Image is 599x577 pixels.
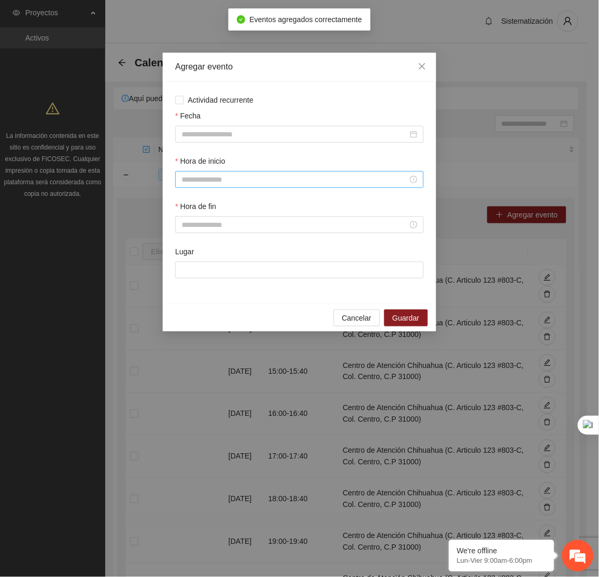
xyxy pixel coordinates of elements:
[342,312,372,324] span: Cancelar
[175,110,201,122] label: Fecha
[175,201,216,212] label: Hora de fin
[175,155,225,167] label: Hora de inicio
[393,312,420,324] span: Guardar
[175,246,194,257] label: Lugar
[384,310,428,326] button: Guardar
[457,547,546,555] div: We're offline
[173,5,198,31] div: Minimizar ventana de chat en vivo
[408,53,436,81] button: Close
[175,262,424,278] input: Lugar
[55,54,177,67] div: Dejar un mensaje
[457,557,546,565] p: Lun-Vier 9:00am-6:00pm
[182,128,408,140] input: Fecha
[334,310,380,326] button: Cancelar
[175,61,424,73] div: Agregar evento
[5,287,201,324] textarea: Escriba su mensaje aquí y haga clic en “Enviar”
[157,324,191,339] em: Enviar
[182,219,408,231] input: Hora de fin
[20,141,186,247] span: Estamos sin conexión. Déjenos un mensaje.
[182,174,408,185] input: Hora de inicio
[418,62,426,71] span: close
[184,94,258,106] span: Actividad recurrente
[249,15,362,24] span: Eventos agregados correctamente
[237,15,245,24] span: check-circle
